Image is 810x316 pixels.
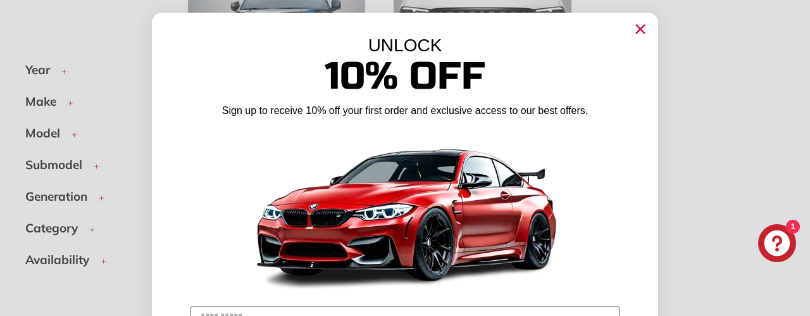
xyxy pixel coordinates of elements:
inbox-online-store-chat: Shopify online store chat [754,224,800,265]
span: 10% Off [325,53,485,99]
span: UNLOCK [368,35,442,55]
img: Banner showing BMW 4 Series Body kit [247,123,563,301]
button: Close dialog [630,19,651,39]
span: Sign up to receive 10% off your first order and exclusive access to our best offers. [222,105,588,116]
